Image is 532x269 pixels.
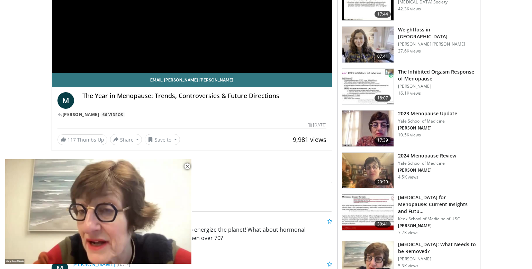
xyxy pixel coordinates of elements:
[398,152,456,159] h3: 2024 Menopause Review
[398,110,457,117] h3: 2023 Menopause Update
[117,261,130,268] small: [DATE]
[57,134,107,145] a: 117 Thumbs Up
[398,167,456,173] p: [PERSON_NAME]
[308,122,326,128] div: [DATE]
[52,167,333,176] span: Comments 29
[342,110,476,147] a: 17:39 2023 Menopause Update Yale School of Medicine [PERSON_NAME] 10.5K views
[398,216,476,222] p: Keck School of Medicine of USC
[72,225,333,242] p: Use the heat expended on [MEDICAL_DATA] to energize the planet! What about hormonal treatment of ...
[5,159,192,264] video-js: Video Player
[180,159,194,174] button: Close
[72,260,115,268] a: [PERSON_NAME]
[398,230,418,236] p: 7.2K views
[342,111,394,146] img: 1b7e2ecf-010f-4a61-8cdc-5c411c26c8d3.150x105_q85_crop-smart_upscale.jpg
[398,241,476,255] h3: [MEDICAL_DATA]: What Needs to be Removed?
[375,137,391,144] span: 17:39
[145,134,180,145] button: Save to
[342,69,394,105] img: 283c0f17-5e2d-42ba-a87c-168d447cdba4.150x105_q85_crop-smart_upscale.jpg
[293,135,326,144] span: 9,981 views
[398,263,418,269] p: 5.3K views
[375,179,391,185] span: 20:29
[342,194,394,230] img: 47271b8a-94f4-49c8-b914-2a3d3af03a9e.150x105_q85_crop-smart_upscale.jpg
[110,134,142,145] button: Share
[57,112,327,118] div: By
[342,152,476,189] a: 20:29 2024 Menopause Review Yale School of Medicine [PERSON_NAME] 4.5K views
[398,132,421,138] p: 10.5K views
[398,6,421,12] p: 42.3K views
[82,92,327,100] h4: The Year in Menopause: Trends, Controversies & Future Directions
[375,221,391,228] span: 30:41
[342,68,476,105] a: 18:07 The Inhibited Orgasm Response of Menopause [PERSON_NAME] 16.1K views
[398,194,476,215] h3: [MEDICAL_DATA] for Menopause: Current Insights and Futu…
[398,41,476,47] p: [PERSON_NAME] [PERSON_NAME]
[375,95,391,102] span: 18:07
[398,161,456,166] p: Yale School of Medicine
[63,112,99,117] a: [PERSON_NAME]
[375,11,391,18] span: 17:44
[100,112,126,118] a: 66 Videos
[398,125,457,131] p: [PERSON_NAME]
[398,90,421,96] p: 16.1K views
[398,118,457,124] p: Yale School of Medicine
[398,68,476,82] h3: The Inhibited Orgasm Response of Menopause
[57,92,74,109] a: M
[398,84,476,89] p: [PERSON_NAME]
[342,27,394,63] img: 9983fed1-7565-45be-8934-aef1103ce6e2.150x105_q85_crop-smart_upscale.jpg
[398,48,421,54] p: 27.6K views
[398,223,476,229] p: [PERSON_NAME]
[375,53,391,60] span: 07:41
[342,26,476,63] a: 07:41 Weightloss in [GEOGRAPHIC_DATA] [PERSON_NAME] [PERSON_NAME] 27.6K views
[398,26,476,40] h3: Weightloss in [GEOGRAPHIC_DATA]
[398,174,418,180] p: 4.5K views
[342,153,394,189] img: 692f135d-47bd-4f7e-b54d-786d036e68d3.150x105_q85_crop-smart_upscale.jpg
[52,73,332,87] a: Email [PERSON_NAME] [PERSON_NAME]
[342,194,476,236] a: 30:41 [MEDICAL_DATA] for Menopause: Current Insights and Futu… Keck School of Medicine of USC [PE...
[398,256,476,262] p: [PERSON_NAME]
[67,136,76,143] span: 117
